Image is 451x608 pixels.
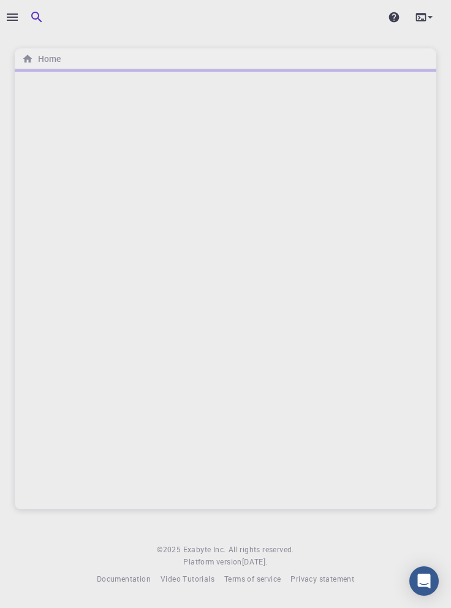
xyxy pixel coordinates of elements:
a: Terms of service [224,573,281,585]
a: Privacy statement [290,573,354,585]
span: Platform version [183,556,241,568]
a: [DATE]. [242,556,268,568]
a: Exabyte Inc. [183,544,226,556]
span: All rights reserved. [229,544,294,556]
a: Video Tutorials [161,573,214,585]
span: Video Tutorials [161,574,214,583]
span: Terms of service [224,574,281,583]
div: Open Intercom Messenger [409,566,439,596]
span: Exabyte Inc. [183,544,226,554]
span: Documentation [97,574,151,583]
span: [DATE] . [242,557,268,566]
nav: breadcrumb [20,52,63,66]
h6: Home [33,52,61,66]
span: Privacy statement [290,574,354,583]
span: © 2025 [157,544,183,556]
a: Documentation [97,573,151,585]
